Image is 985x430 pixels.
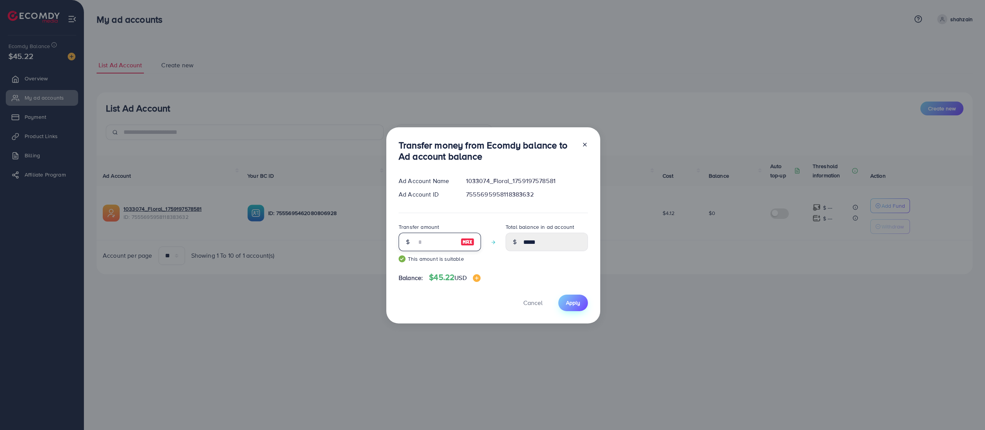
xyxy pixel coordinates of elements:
[454,273,466,282] span: USD
[399,255,481,263] small: This amount is suitable
[399,273,423,282] span: Balance:
[506,223,574,231] label: Total balance in ad account
[566,299,580,307] span: Apply
[399,255,406,262] img: guide
[952,395,979,424] iframe: Chat
[392,177,460,185] div: Ad Account Name
[523,298,543,307] span: Cancel
[558,295,588,311] button: Apply
[399,223,439,231] label: Transfer amount
[460,177,594,185] div: 1033074_Floral_1759197578581
[460,190,594,199] div: 7555695958118383632
[399,140,576,162] h3: Transfer money from Ecomdy balance to Ad account balance
[461,237,474,247] img: image
[429,273,480,282] h4: $45.22
[392,190,460,199] div: Ad Account ID
[473,274,481,282] img: image
[514,295,552,311] button: Cancel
